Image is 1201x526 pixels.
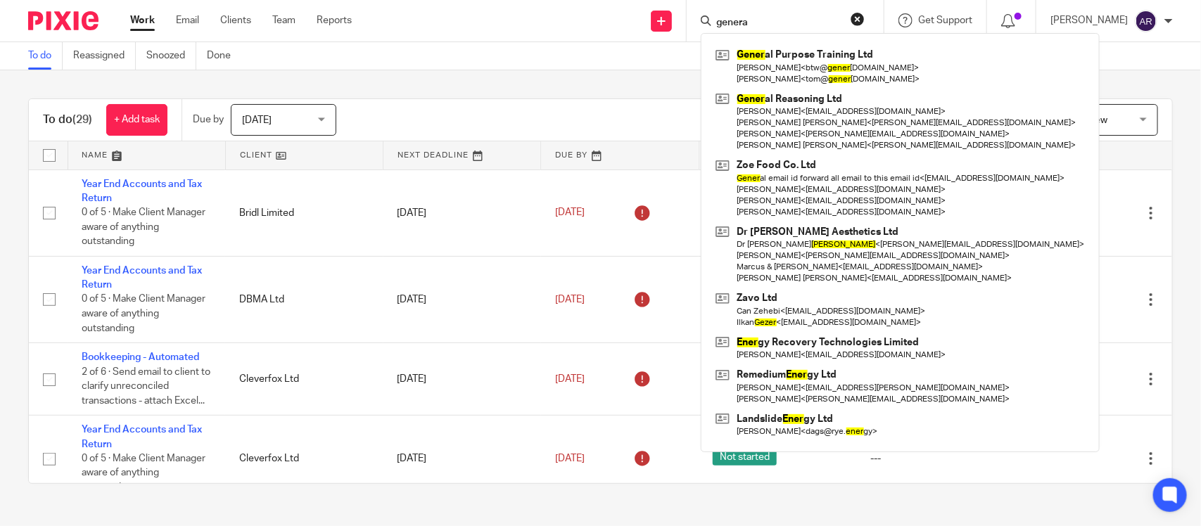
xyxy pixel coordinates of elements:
[555,207,585,217] span: [DATE]
[555,374,585,384] span: [DATE]
[1050,13,1128,27] p: [PERSON_NAME]
[193,113,224,127] p: Due by
[225,416,383,502] td: Cleverfox Ltd
[82,367,210,406] span: 2 of 6 · Send email to client to clarify unreconciled transactions - attach Excel...
[242,115,272,125] span: [DATE]
[383,169,541,256] td: [DATE]
[220,13,251,27] a: Clients
[82,207,205,246] span: 0 of 5 · Make Client Manager aware of anything outstanding
[715,17,841,30] input: Search
[555,454,585,463] span: [DATE]
[82,454,205,492] span: 0 of 5 · Make Client Manager aware of anything outstanding
[225,256,383,342] td: DBMA Ltd
[28,11,99,30] img: Pixie
[82,295,205,333] span: 0 of 5 · Make Client Manager aware of anything outstanding
[870,451,1000,466] div: ---
[272,13,296,27] a: Team
[72,114,92,125] span: (29)
[82,352,199,362] a: Bookkeeping - Automated
[207,42,241,70] a: Done
[130,13,155,27] a: Work
[82,266,202,290] a: Year End Accounts and Tax Return
[383,343,541,416] td: [DATE]
[918,15,972,25] span: Get Support
[225,169,383,256] td: Bridl Limited
[555,295,585,304] span: [DATE]
[28,42,63,70] a: To do
[383,256,541,342] td: [DATE]
[146,42,196,70] a: Snoozed
[82,425,202,449] a: Year End Accounts and Tax Return
[713,448,777,466] span: Not started
[225,343,383,416] td: Cleverfox Ltd
[383,416,541,502] td: [DATE]
[176,13,199,27] a: Email
[82,179,202,203] a: Year End Accounts and Tax Return
[73,42,136,70] a: Reassigned
[43,113,92,127] h1: To do
[851,12,865,26] button: Clear
[1135,10,1157,32] img: svg%3E
[317,13,352,27] a: Reports
[106,104,167,136] a: + Add task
